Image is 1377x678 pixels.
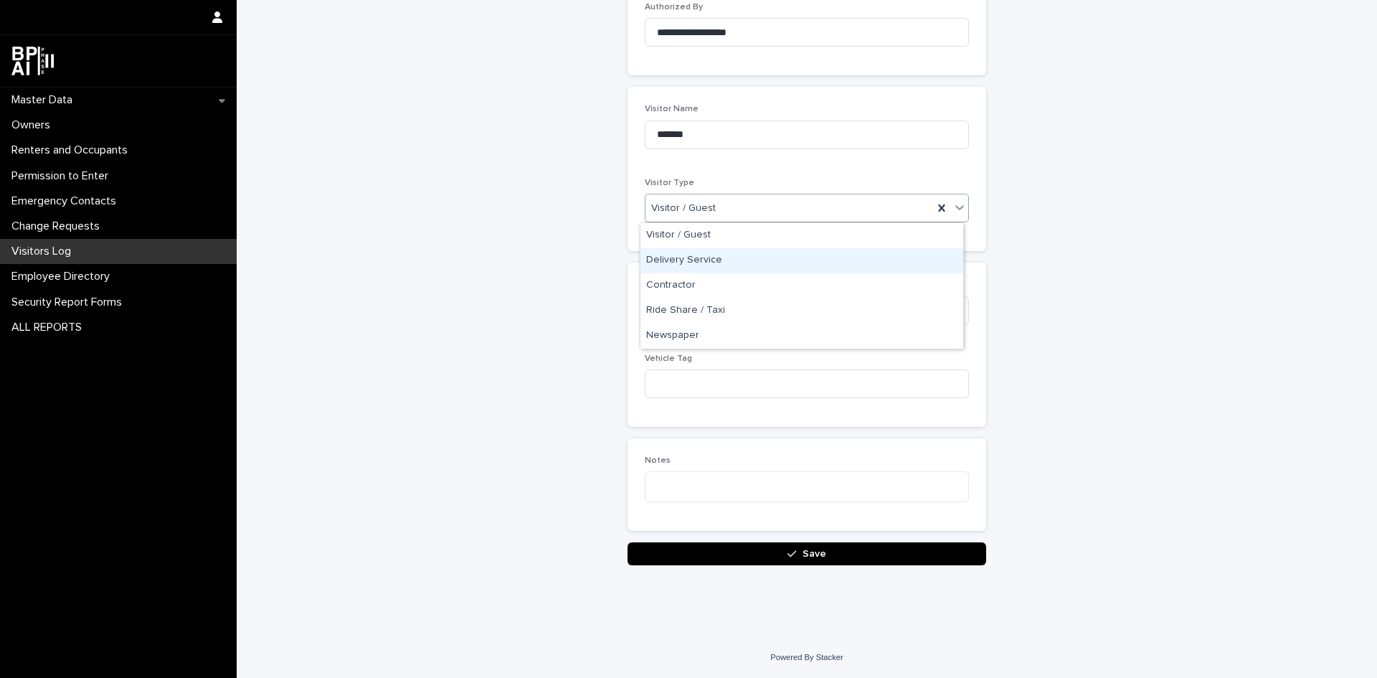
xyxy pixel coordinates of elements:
[770,653,843,661] a: Powered By Stacker
[645,179,694,187] span: Visitor Type
[803,549,826,559] span: Save
[6,169,120,183] p: Permission to Enter
[628,542,986,565] button: Save
[640,298,963,324] div: Ride Share / Taxi
[6,93,84,107] p: Master Data
[6,194,128,208] p: Emergency Contacts
[6,245,82,258] p: Visitors Log
[6,220,111,233] p: Change Requests
[640,248,963,273] div: Delivery Service
[640,324,963,349] div: Newspaper
[11,47,54,75] img: dwgmcNfxSF6WIOOXiGgu
[645,456,671,465] span: Notes
[645,105,699,113] span: Visitor Name
[640,223,963,248] div: Visitor / Guest
[6,270,121,283] p: Employee Directory
[6,321,93,334] p: ALL REPORTS
[6,296,133,309] p: Security Report Forms
[6,143,139,157] p: Renters and Occupants
[6,118,62,132] p: Owners
[651,201,716,216] span: Visitor / Guest
[640,273,963,298] div: Contractor
[645,3,703,11] span: Authorized By
[645,354,692,363] span: Vehicle Tag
